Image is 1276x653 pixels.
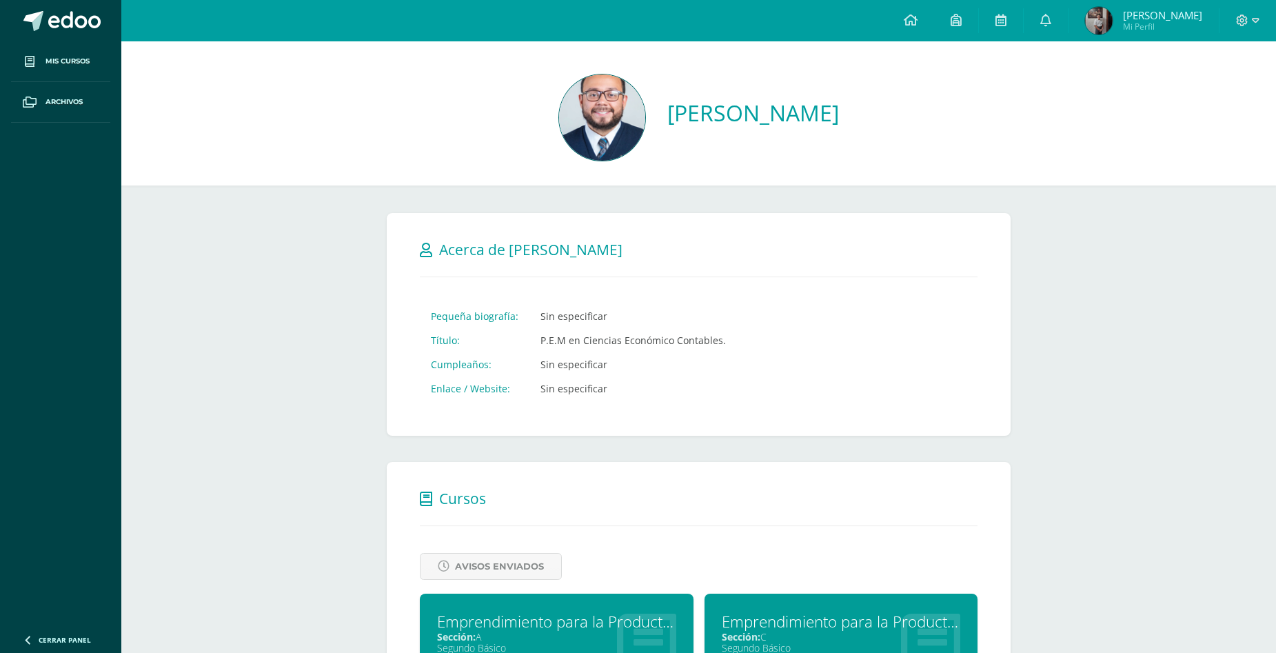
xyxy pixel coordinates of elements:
td: Sin especificar [529,376,737,401]
td: Enlace / Website: [420,376,529,401]
span: [PERSON_NAME] [1123,8,1202,22]
span: Archivos [45,97,83,108]
span: Mi Perfil [1123,21,1202,32]
a: [PERSON_NAME] [667,98,839,128]
img: 326c8c6dfc139d3cba5a6f1bc173c9c2.png [1085,7,1113,34]
td: Sin especificar [529,304,737,328]
span: Cursos [439,489,486,508]
img: f03b73f428e172aabb0e545594d99316.png [559,74,645,161]
td: Cumpleaños: [420,352,529,376]
td: Título: [420,328,529,352]
span: Sección: [722,630,760,643]
div: A [437,630,676,643]
span: Cerrar panel [39,635,91,645]
td: Pequeña biografía: [420,304,529,328]
span: Mis cursos [45,56,90,67]
div: Emprendimiento para la Productividad [437,611,676,632]
a: Mis cursos [11,41,110,82]
td: Sin especificar [529,352,737,376]
a: Archivos [11,82,110,123]
div: C [722,630,961,643]
div: Emprendimiento para la Productividad [722,611,961,632]
span: Acerca de [PERSON_NAME] [439,240,622,259]
td: P.E.M en Ciencias Económico Contables. [529,328,737,352]
span: Avisos Enviados [455,554,544,579]
a: Avisos Enviados [420,553,562,580]
span: Sección: [437,630,476,643]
